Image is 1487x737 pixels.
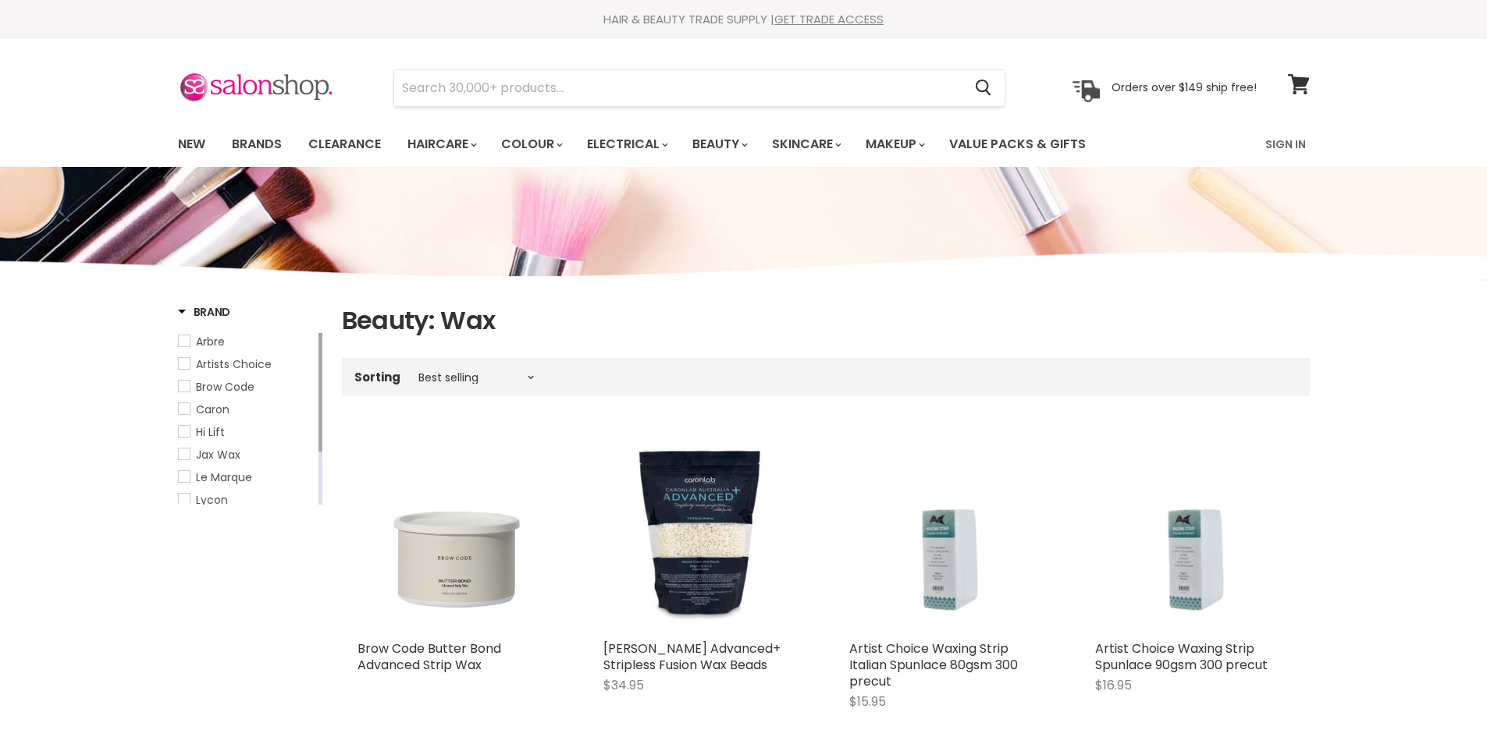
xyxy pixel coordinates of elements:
[178,423,315,441] a: Hi Lift
[1256,128,1315,161] a: Sign In
[774,11,884,27] a: GET TRADE ACCESS
[760,128,851,161] a: Skincare
[196,334,225,349] span: Arbre
[1128,434,1261,632] img: Artist Choice Waxing Strip Spunlace 90gsm 300 precut
[178,446,315,463] a: Jax Wax
[342,304,1310,337] h1: Beauty: Wax
[297,128,393,161] a: Clearance
[178,378,315,395] a: Brow Code
[196,424,225,440] span: Hi Lift
[603,640,781,674] a: [PERSON_NAME] Advanced+ Stripless Fusion Wax Beads
[575,128,678,161] a: Electrical
[849,640,1018,690] a: Artist Choice Waxing Strip Italian Spunlace 80gsm 300 precut
[1112,80,1257,94] p: Orders over $149 ship free!
[1095,640,1268,674] a: Artist Choice Waxing Strip Spunlace 90gsm 300 precut
[166,128,217,161] a: New
[358,434,557,632] img: Brow Code Butter Bond Advanced Strip Wax
[178,356,315,373] a: Artists Choice
[1095,434,1294,632] a: Artist Choice Waxing Strip Spunlace 90gsm 300 precut
[178,401,315,418] a: Caron
[178,491,315,508] a: Lycon
[158,12,1329,27] div: HAIR & BEAUTY TRADE SUPPLY |
[603,676,644,694] span: $34.95
[196,447,240,462] span: Jax Wax
[393,69,1005,107] form: Product
[178,469,315,486] a: Le Marque
[849,693,886,710] span: $15.95
[196,492,228,508] span: Lycon
[489,128,572,161] a: Colour
[166,122,1177,167] ul: Main menu
[196,356,272,372] span: Artists Choice
[196,469,252,485] span: Le Marque
[354,370,400,384] label: Sorting
[937,128,1097,161] a: Value Packs & Gifts
[1095,676,1132,694] span: $16.95
[963,70,1005,106] button: Search
[158,122,1329,167] nav: Main
[394,70,963,106] input: Search
[178,333,315,350] a: Arbre
[854,128,934,161] a: Makeup
[358,640,501,674] a: Brow Code Butter Bond Advanced Strip Wax
[220,128,293,161] a: Brands
[849,434,1048,632] a: Artist Choice Waxing Strip Italian Spunlace 80gsm 300 precut
[681,128,757,161] a: Beauty
[178,304,231,320] h3: Brand
[396,128,486,161] a: Haircare
[196,402,229,417] span: Caron
[603,434,802,632] img: Caron Advanced+ Stripless Fusion Wax Beads
[196,379,254,395] span: Brow Code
